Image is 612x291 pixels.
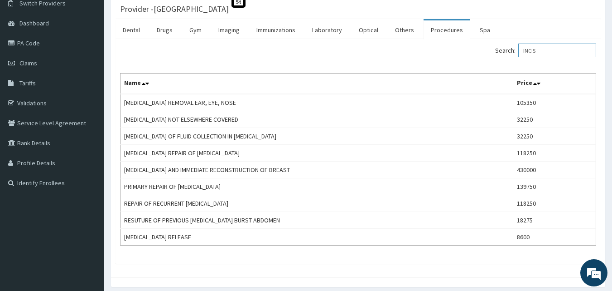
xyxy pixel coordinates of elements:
a: Immunizations [249,20,303,39]
span: Dashboard [19,19,49,27]
div: Minimize live chat window [149,5,170,26]
a: Others [388,20,421,39]
span: Claims [19,59,37,67]
div: Chat with us now [47,51,152,63]
td: [MEDICAL_DATA] REMOVAL EAR, EYE, NOSE [120,94,513,111]
a: Laboratory [305,20,349,39]
td: 430000 [513,162,596,178]
td: 18275 [513,212,596,229]
h3: Provider - [GEOGRAPHIC_DATA] [120,5,229,13]
input: Search: [518,44,596,57]
td: [MEDICAL_DATA] OF FLUID COLLECTION IN [MEDICAL_DATA] [120,128,513,145]
a: Drugs [149,20,180,39]
td: 32250 [513,128,596,145]
a: Spa [472,20,497,39]
a: Dental [116,20,147,39]
span: We're online! [53,88,125,179]
a: Gym [182,20,209,39]
td: [MEDICAL_DATA] RELEASE [120,229,513,246]
td: [MEDICAL_DATA] NOT ELSEWHERE COVERED [120,111,513,128]
a: Optical [352,20,386,39]
td: 118250 [513,195,596,212]
td: 32250 [513,111,596,128]
td: [MEDICAL_DATA] REPAIR OF [MEDICAL_DATA] [120,145,513,162]
td: [MEDICAL_DATA] AND IMMEDIATE RECONSTRUCTION OF BREAST [120,162,513,178]
img: d_794563401_company_1708531726252_794563401 [17,45,37,68]
td: 139750 [513,178,596,195]
th: Price [513,74,596,94]
td: RESUTURE OF PREVIOUS [MEDICAL_DATA] BURST ABDOMEN [120,212,513,229]
td: 105350 [513,94,596,111]
th: Name [120,74,513,94]
textarea: Type your message and hit 'Enter' [5,194,173,226]
td: REPAIR OF RECURRENT [MEDICAL_DATA] [120,195,513,212]
label: Search: [495,44,596,57]
td: 118250 [513,145,596,162]
td: PRIMARY REPAIR OF [MEDICAL_DATA] [120,178,513,195]
a: Procedures [424,20,470,39]
a: Imaging [211,20,247,39]
span: Tariffs [19,79,36,87]
td: 8600 [513,229,596,246]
